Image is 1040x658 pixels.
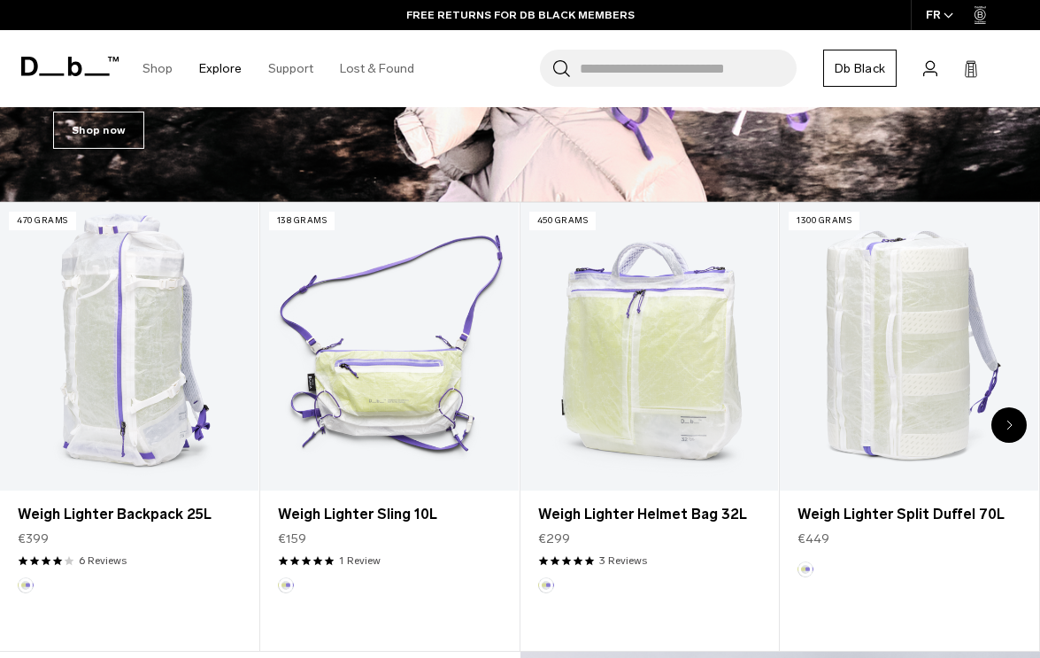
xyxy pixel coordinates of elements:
[278,530,306,548] span: €159
[538,577,554,593] button: Aurora
[339,553,381,569] a: 1 reviews
[538,530,570,548] span: €299
[260,203,519,490] a: Weigh Lighter Sling 10L
[143,37,173,100] a: Shop
[278,504,501,525] a: Weigh Lighter Sling 10L
[780,202,1040,651] div: 4 / 5
[538,504,761,525] a: Weigh Lighter Helmet Bag 32L
[278,577,294,593] button: Aurora
[797,530,829,548] span: €449
[260,202,520,651] div: 2 / 5
[340,37,414,100] a: Lost & Found
[520,202,781,651] div: 3 / 5
[18,530,49,548] span: €399
[780,203,1038,490] a: Weigh Lighter Split Duffel 70L
[406,7,635,23] a: FREE RETURNS FOR DB BLACK MEMBERS
[79,553,127,569] a: 6 reviews
[269,212,335,230] p: 138 grams
[789,212,859,230] p: 1300 grams
[823,50,897,87] a: Db Black
[599,553,647,569] a: 3 reviews
[991,407,1027,443] div: Next slide
[199,37,242,100] a: Explore
[797,561,813,577] button: Aurora
[18,504,241,525] a: Weigh Lighter Backpack 25L
[53,112,144,149] a: Shop now
[797,504,1021,525] a: Weigh Lighter Split Duffel 70L
[529,212,597,230] p: 450 grams
[268,37,313,100] a: Support
[9,212,76,230] p: 470 grams
[520,203,779,490] a: Weigh Lighter Helmet Bag 32L
[129,30,428,107] nav: Main Navigation
[18,577,34,593] button: Aurora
